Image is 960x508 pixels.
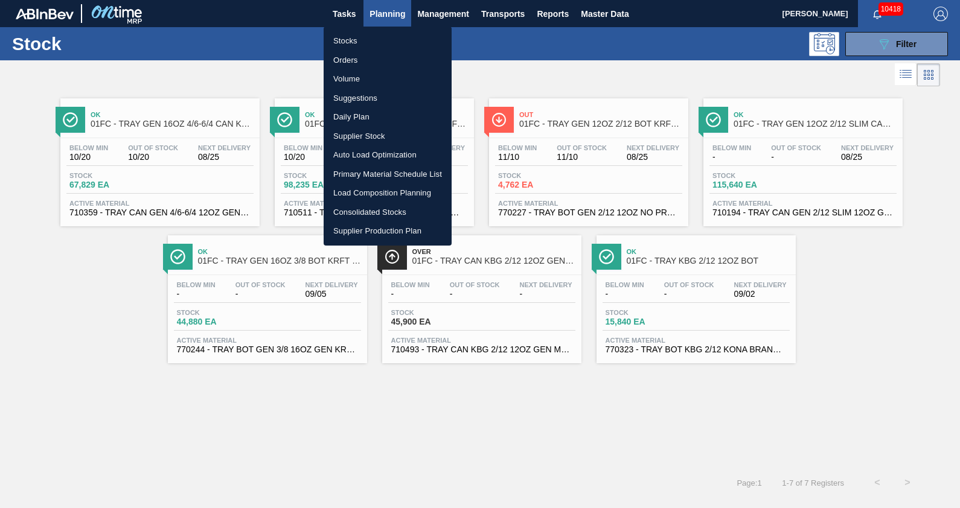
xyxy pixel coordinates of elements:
[324,145,452,165] a: Auto Load Optimization
[324,221,452,241] a: Supplier Production Plan
[324,51,452,70] a: Orders
[324,107,452,127] a: Daily Plan
[324,89,452,108] a: Suggestions
[324,127,452,146] a: Supplier Stock
[324,165,452,184] a: Primary Material Schedule List
[324,69,452,89] a: Volume
[324,31,452,51] a: Stocks
[324,203,452,222] a: Consolidated Stocks
[324,183,452,203] a: Load Composition Planning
